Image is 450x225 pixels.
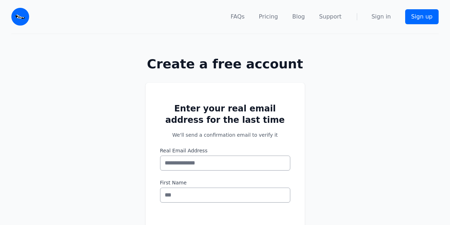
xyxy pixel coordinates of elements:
a: Pricing [259,12,278,21]
h1: Create a free account [123,57,328,71]
p: We'll send a confirmation email to verify it [160,131,290,138]
label: First Name [160,179,290,186]
a: Sign up [405,9,439,24]
img: Email Monster [11,8,29,26]
a: Sign in [371,12,391,21]
label: Real Email Address [160,147,290,154]
a: Blog [292,12,305,21]
a: Support [319,12,342,21]
h2: Enter your real email address for the last time [160,103,290,126]
a: FAQs [231,12,244,21]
